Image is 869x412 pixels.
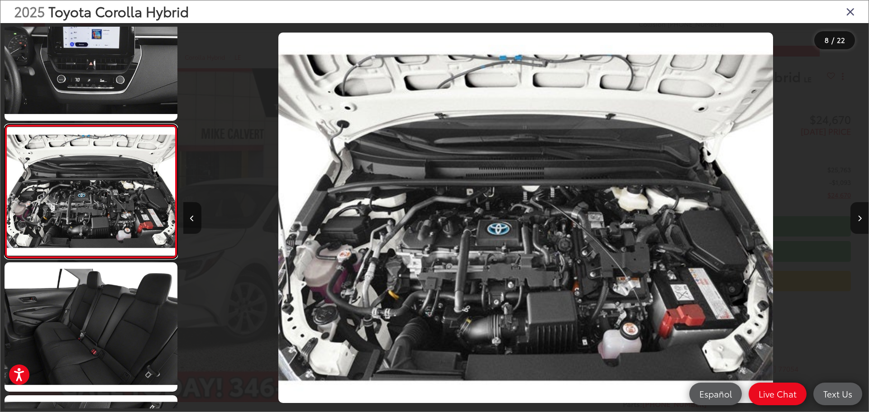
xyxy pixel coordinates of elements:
span: 22 [837,35,845,45]
span: Live Chat [754,388,801,399]
span: Toyota Corolla Hybrid [48,1,189,21]
span: 8 [825,35,829,45]
span: 2025 [14,1,45,21]
img: 2025 Toyota Corolla Hybrid LE [3,261,179,393]
a: Live Chat [749,383,807,405]
button: Next image [850,202,869,234]
span: Text Us [819,388,857,399]
a: Español [689,383,742,405]
span: / [831,37,835,43]
span: Español [695,388,736,399]
i: Close gallery [846,5,855,17]
img: 2025 Toyota Corolla Hybrid LE [5,127,177,256]
button: Previous image [183,202,201,234]
a: Text Us [813,383,862,405]
img: 2025 Toyota Corolla Hybrid LE [278,33,773,403]
div: 2025 Toyota Corolla Hybrid LE 7 [183,33,868,403]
